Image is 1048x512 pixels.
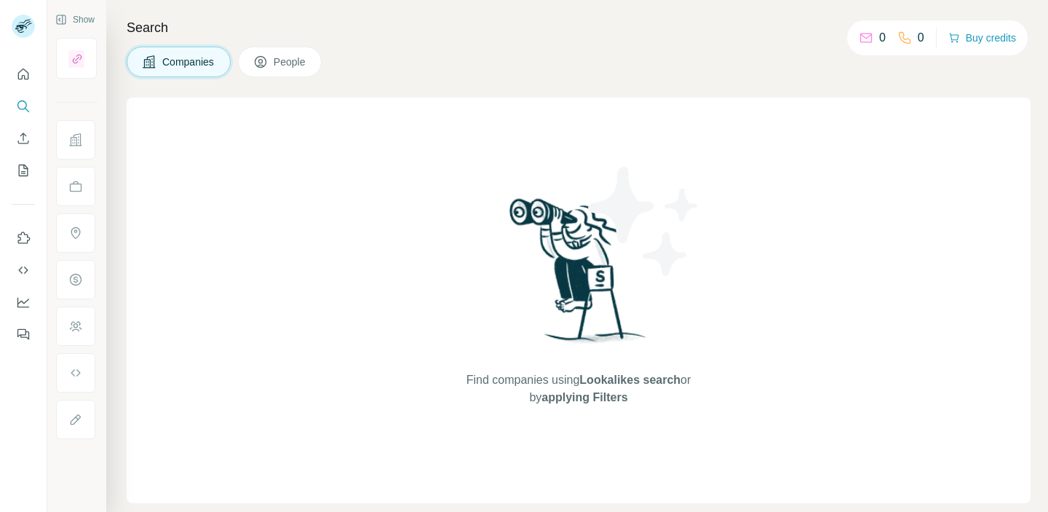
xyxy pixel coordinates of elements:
button: Use Surfe on LinkedIn [12,225,35,251]
button: Show [45,9,105,31]
span: Lookalikes search [579,374,680,386]
h4: Search [127,17,1031,38]
img: Surfe Illustration - Woman searching with binoculars [503,194,654,357]
span: applying Filters [541,391,627,403]
button: My lists [12,157,35,184]
button: Use Surfe API [12,257,35,283]
img: Surfe Illustration - Stars [579,156,710,287]
span: Find companies using or by [462,371,695,406]
button: Buy credits [948,28,1016,48]
span: Companies [162,55,215,69]
p: 0 [918,29,924,47]
p: 0 [879,29,886,47]
button: Search [12,93,35,119]
button: Dashboard [12,289,35,315]
span: People [274,55,307,69]
button: Feedback [12,321,35,347]
button: Enrich CSV [12,125,35,151]
button: Quick start [12,61,35,87]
